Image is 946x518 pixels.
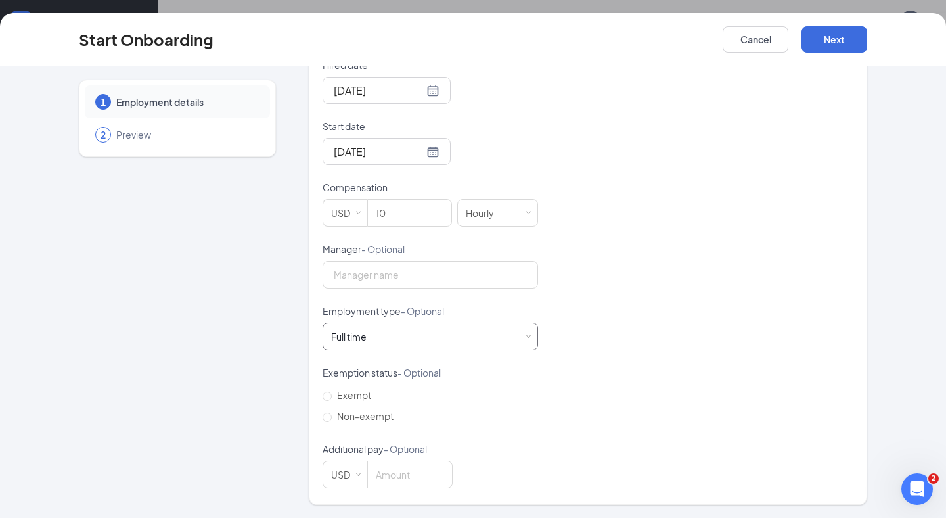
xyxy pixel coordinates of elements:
[331,200,359,226] div: USD
[79,28,214,51] h3: Start Onboarding
[101,95,106,108] span: 1
[332,389,376,401] span: Exempt
[323,181,538,194] p: Compensation
[466,200,503,226] div: Hourly
[368,461,452,488] input: Amount
[334,143,424,160] input: Aug 30, 2025
[334,82,424,99] input: Aug 27, 2025
[361,243,405,255] span: - Optional
[801,26,867,53] button: Next
[323,243,538,256] p: Manager
[323,261,538,289] input: Manager name
[323,366,538,379] p: Exemption status
[368,200,451,226] input: Amount
[928,473,939,484] span: 2
[323,304,538,318] p: Employment type
[331,461,359,488] div: USD
[384,443,427,455] span: - Optional
[397,367,441,379] span: - Optional
[116,128,257,141] span: Preview
[116,95,257,108] span: Employment details
[323,442,538,456] p: Additional pay
[331,330,367,343] div: Full time
[723,26,788,53] button: Cancel
[331,330,376,343] div: [object Object]
[401,305,444,317] span: - Optional
[901,473,933,505] iframe: Intercom live chat
[332,410,399,422] span: Non-exempt
[101,128,106,141] span: 2
[323,120,538,133] p: Start date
